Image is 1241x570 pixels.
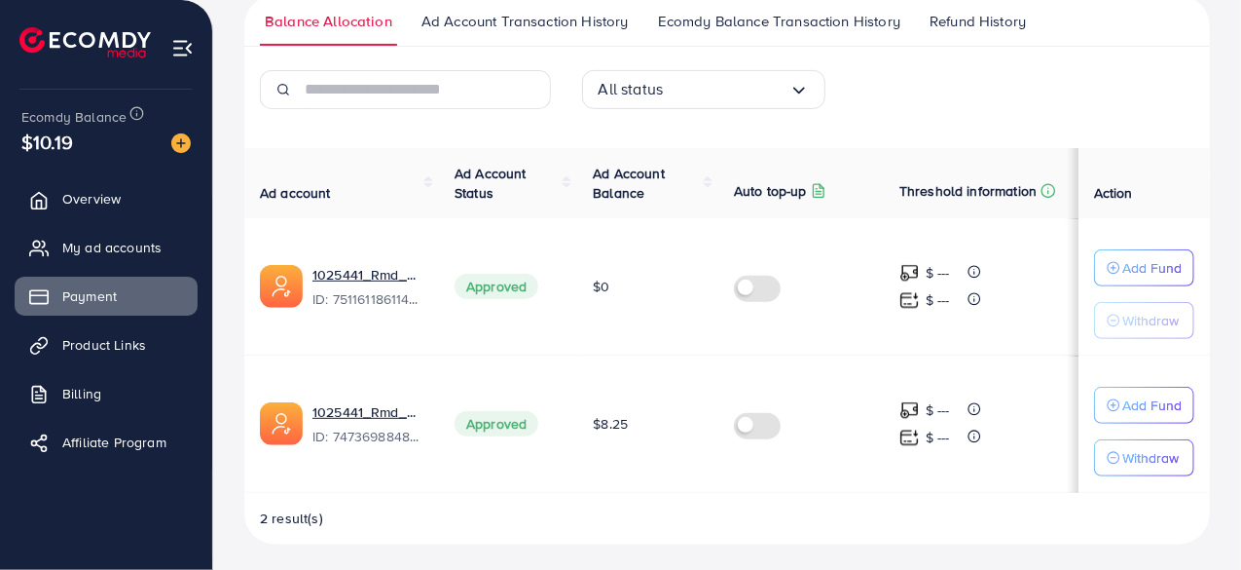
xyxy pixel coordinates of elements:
span: Refund History [930,11,1026,32]
a: Product Links [15,325,198,364]
span: My ad accounts [62,238,162,257]
img: ic-ads-acc.e4c84228.svg [260,402,303,445]
a: 1025441_Rmd_AFtechnologies2_1748933544424 [312,265,423,285]
span: Approved [455,274,538,299]
p: Withdraw [1122,309,1179,332]
span: ID: 7473698848045580304 [312,427,423,446]
input: Search for option [663,74,788,104]
span: $10.19 [21,128,73,156]
a: Overview [15,179,198,218]
p: Add Fund [1122,256,1182,280]
span: Payment [62,286,117,306]
img: top-up amount [899,400,920,421]
span: $0 [593,277,609,296]
img: top-up amount [899,263,920,284]
p: Withdraw [1122,446,1179,470]
img: top-up amount [899,428,920,448]
iframe: Chat [1158,482,1226,555]
div: Search for option [582,70,825,109]
img: logo [19,27,151,57]
a: Billing [15,374,198,413]
p: $ --- [926,261,950,285]
span: Ad Account Status [455,164,527,203]
span: Billing [62,384,101,403]
div: <span class='underline'>1025441_Rmd_AFtechnologies_1740106118522</span></br>7473698848045580304 [312,402,423,447]
span: ID: 7511611861146779656 [312,289,423,309]
p: $ --- [926,399,950,422]
img: ic-ads-acc.e4c84228.svg [260,265,303,308]
span: 2 result(s) [260,509,323,528]
a: My ad accounts [15,228,198,267]
div: <span class='underline'>1025441_Rmd_AFtechnologies2_1748933544424</span></br>7511611861146779656 [312,265,423,310]
img: image [171,133,191,153]
span: Balance Allocation [265,11,392,32]
p: Add Fund [1122,394,1182,417]
span: Ecomdy Balance Transaction History [658,11,900,32]
button: Withdraw [1094,439,1194,476]
span: Affiliate Program [62,433,166,452]
button: Add Fund [1094,387,1194,424]
span: Ecomdy Balance [21,107,127,127]
p: Threshold information [899,179,1037,203]
span: Approved [455,411,538,437]
a: 1025441_Rmd_AFtechnologies_1740106118522 [312,402,423,422]
span: Ad account [260,183,331,203]
p: $ --- [926,426,950,449]
img: top-up amount [899,290,920,311]
span: $8.25 [593,414,628,434]
img: menu [171,37,194,59]
button: Add Fund [1094,249,1194,286]
p: $ --- [926,288,950,312]
span: Overview [62,189,121,209]
span: Action [1094,183,1133,203]
button: Withdraw [1094,302,1194,339]
p: Auto top-up [734,179,807,203]
a: Payment [15,277,198,316]
a: Affiliate Program [15,423,198,462]
span: All status [599,74,664,104]
span: Ad Account Transaction History [421,11,629,32]
span: Product Links [62,335,146,355]
span: Ad Account Balance [593,164,665,203]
